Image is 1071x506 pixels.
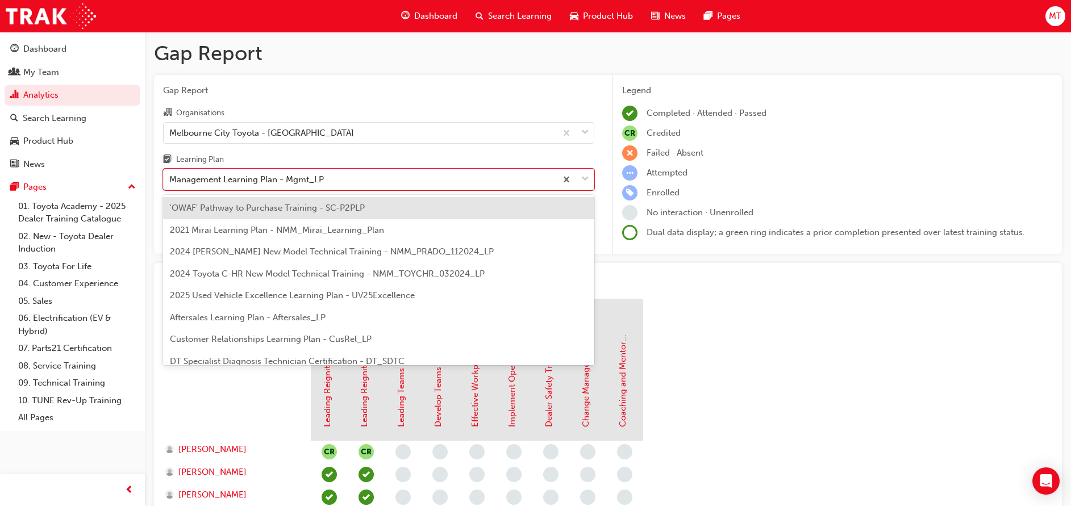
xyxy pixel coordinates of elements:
span: learningRecordVerb_NONE-icon [469,467,485,482]
a: Leading Teams Effectively [396,325,406,427]
span: learningplan-icon [163,155,172,165]
span: No interaction · Unenrolled [647,207,753,218]
span: learningRecordVerb_NONE-icon [432,467,448,482]
div: Learning Plan [176,154,224,165]
span: [PERSON_NAME] [178,488,247,501]
a: Search Learning [5,108,140,129]
div: Dashboard [23,43,66,56]
button: null-icon [359,444,374,459]
a: 07. Parts21 Certification [14,340,140,357]
span: null-icon [622,126,637,141]
span: learningRecordVerb_NONE-icon [506,490,522,505]
a: 01. Toyota Academy - 2025 Dealer Training Catalogue [14,198,140,228]
a: 08. Service Training [14,357,140,375]
a: [PERSON_NAME] [165,488,300,501]
span: 2025 Used Vehicle Excellence Learning Plan - UV25Excellence [170,290,415,300]
div: Legend [622,84,1053,97]
span: Credited [647,128,681,138]
div: Management Learning Plan - Mgmt_LP [169,173,324,186]
span: 2024 Toyota C-HR New Model Technical Training - NMM_TOYCHR_032024_LP [170,269,485,279]
span: search-icon [476,9,484,23]
div: Open Intercom Messenger [1032,467,1060,495]
div: News [23,158,45,171]
span: learningRecordVerb_NONE-icon [580,444,595,459]
a: Implement Operational Plan [507,316,517,427]
a: 06. Electrification (EV & Hybrid) [14,310,140,340]
span: Completed · Attended · Passed [647,108,766,118]
a: My Team [5,62,140,83]
span: car-icon [570,9,578,23]
span: learningRecordVerb_NONE-icon [617,467,632,482]
a: Coaching and Mentoring [618,329,628,427]
span: MT [1049,10,1061,23]
span: [PERSON_NAME] [178,443,247,456]
span: Enrolled [647,187,680,198]
span: prev-icon [125,483,134,497]
span: organisation-icon [163,108,172,118]
button: Pages [5,177,140,198]
span: DT Specialist Diagnosis Technician Certification - DT_SDTC [170,356,405,366]
span: search-icon [10,114,18,124]
a: guage-iconDashboard [392,5,466,28]
span: learningRecordVerb_NONE-icon [580,467,595,482]
a: News [5,154,140,175]
div: Search Learning [23,112,86,125]
span: Gap Report [163,84,594,97]
span: learningRecordVerb_ENROLL-icon [622,185,637,200]
span: learningRecordVerb_NONE-icon [543,467,559,482]
span: learningRecordVerb_NONE-icon [622,205,637,220]
a: Develop Teams & Individuals [433,314,443,427]
div: Product Hub [23,135,73,148]
a: Dashboard [5,39,140,60]
span: News [664,10,686,23]
span: Aftersales Learning Plan - Aftersales_LP [170,312,326,323]
span: learningRecordVerb_NONE-icon [469,444,485,459]
a: All Pages [14,409,140,426]
a: Change Management [581,342,591,427]
span: learningRecordVerb_NONE-icon [617,490,632,505]
span: [PERSON_NAME] [178,466,247,479]
span: learningRecordVerb_ATTEND-icon [322,490,337,505]
span: news-icon [10,160,19,170]
span: learningRecordVerb_COMPLETE-icon [622,106,637,121]
span: learningRecordVerb_NONE-icon [469,490,485,505]
span: Attempted [647,168,687,178]
div: Melbourne City Toyota - [GEOGRAPHIC_DATA] [169,126,354,139]
span: up-icon [128,180,136,195]
a: 05. Sales [14,292,140,310]
a: car-iconProduct Hub [561,5,642,28]
span: learningRecordVerb_NONE-icon [395,444,411,459]
span: chart-icon [10,90,19,101]
span: pages-icon [10,182,19,193]
img: Trak [6,3,96,29]
span: 2021 Mirai Learning Plan - NMM_Mirai_Learning_Plan [170,225,384,235]
button: null-icon [322,444,337,459]
span: Dual data display; a green ring indicates a prior completion presented over latest training status. [647,227,1025,237]
span: guage-icon [10,44,19,55]
span: down-icon [581,126,589,140]
span: learningRecordVerb_NONE-icon [506,444,522,459]
span: learningRecordVerb_NONE-icon [432,444,448,459]
a: 04. Customer Experience [14,275,140,292]
span: car-icon [10,136,19,147]
span: people-icon [10,68,19,78]
span: learningRecordVerb_ATTEND-icon [359,490,374,505]
span: Failed · Absent [647,148,703,158]
span: learningRecordVerb_ATTEND-icon [322,467,337,482]
a: news-iconNews [642,5,695,28]
span: down-icon [581,172,589,187]
a: Dealer Safety Training [544,341,554,427]
span: guage-icon [401,9,410,23]
span: learningRecordVerb_NONE-icon [395,490,411,505]
button: MT [1045,6,1065,26]
span: 'OWAF' Pathway to Purchase Training - SC-P2PLP [170,203,365,213]
span: Search Learning [488,10,552,23]
a: 09. Technical Training [14,374,140,392]
span: learningRecordVerb_NONE-icon [543,490,559,505]
span: 2024 [PERSON_NAME] New Model Technical Training - NMM_PRADO_112024_LP [170,246,494,257]
span: learningRecordVerb_NONE-icon [580,490,595,505]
